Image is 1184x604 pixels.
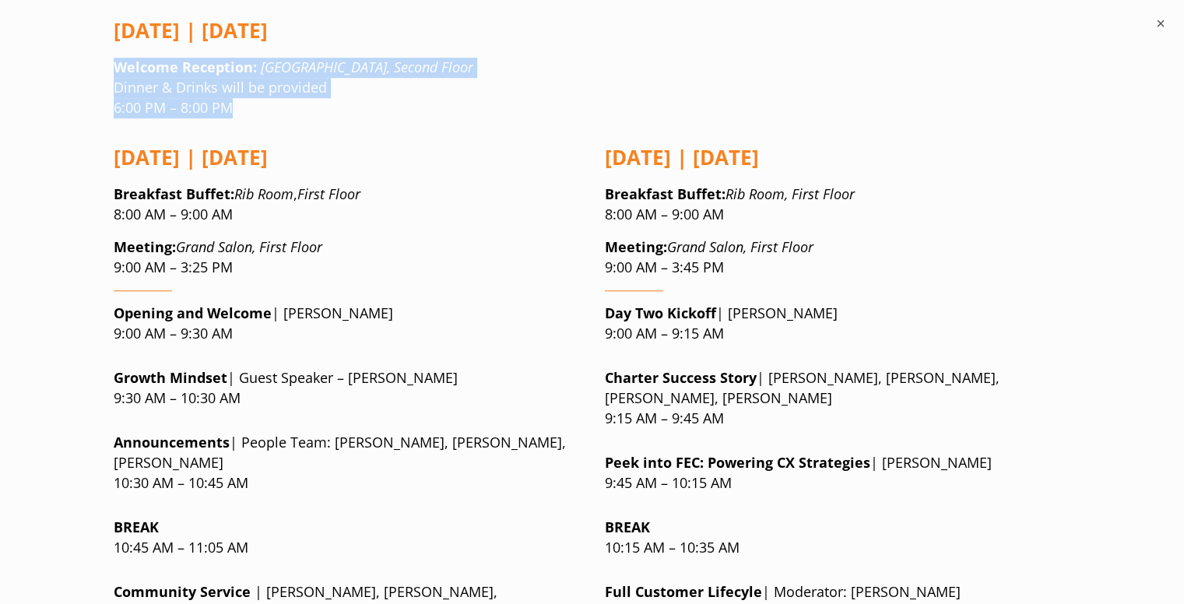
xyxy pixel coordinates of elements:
p: 10:45 AM – 11:05 AM [114,518,580,558]
strong: [DATE] | [DATE] [605,143,759,171]
strong: Opening and Welcome [114,304,272,322]
p: 9:00 AM – 3:25 PM [114,237,580,278]
strong: : [114,184,234,203]
p: | [PERSON_NAME], [PERSON_NAME], [PERSON_NAME], [PERSON_NAME] 9:15 AM – 9:45 AM [605,368,1071,429]
button: × [1153,16,1168,31]
em: [GEOGRAPHIC_DATA], Second Floor [261,58,473,76]
strong: Growth Mindset [114,368,227,387]
strong: Day Two Kickoff [605,304,716,322]
strong: Charter Success Story [605,368,757,387]
p: | [PERSON_NAME] 9:00 AM – 9:30 AM [114,304,580,344]
em: Grand Salon, First Floor [667,237,813,256]
em: Rib Room [234,184,293,203]
strong: : [605,184,726,203]
strong: Community Service [114,582,251,601]
p: 9:00 AM – 3:45 PM [605,237,1071,278]
strong: BREAK [114,518,159,536]
p: 8:00 AM – 9:00 AM [605,184,1071,225]
strong: [DATE] | [DATE] [114,143,268,171]
p: 10:15 AM – 10:35 AM [605,518,1071,558]
strong: Announcements [114,433,230,451]
p: | [PERSON_NAME] 9:45 AM – 10:15 AM [605,453,1071,493]
strong: Peek into FEC: Powering CX Strategies [605,453,870,472]
strong: Welcome Reception: [114,58,257,76]
em: First Floor [297,184,360,203]
strong: Breakfast Buffet [605,184,722,203]
strong: Meeting: [114,237,176,256]
p: | Guest Speaker – [PERSON_NAME] 9:30 AM – 10:30 AM [114,368,580,409]
p: | People Team: [PERSON_NAME], [PERSON_NAME], [PERSON_NAME] 10:30 AM – 10:45 AM [114,433,580,493]
p: , 8:00 AM – 9:00 AM [114,184,580,225]
p: Dinner & Drinks will be provided 6:00 PM – 8:00 PM [114,58,1071,118]
strong: Full Customer Lifecyle [605,582,762,601]
p: | [PERSON_NAME] 9:00 AM – 9:15 AM [605,304,1071,344]
strong: Breakfast Buffet [114,184,230,203]
em: Grand Salon, First Floor [176,237,322,256]
strong: Meeting: [605,237,667,256]
strong: BREAK [605,518,650,536]
em: Rib Room, First Floor [726,184,855,203]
